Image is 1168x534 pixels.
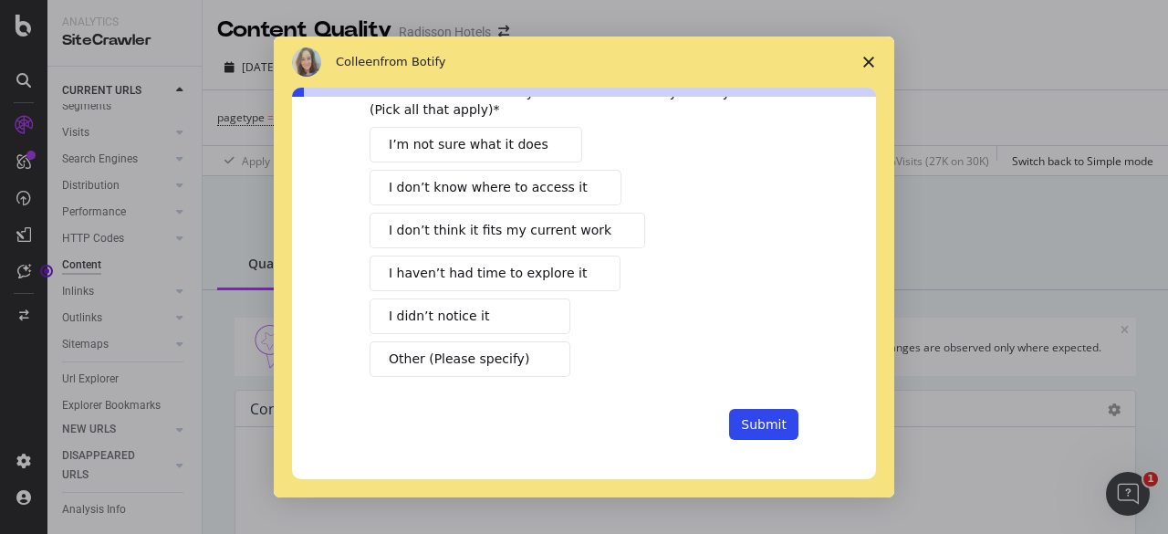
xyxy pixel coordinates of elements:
button: I don’t know where to access it [370,170,621,205]
button: I didn’t notice it [370,298,570,334]
span: Colleen [336,55,381,68]
span: I’m not sure what it does [389,135,548,154]
span: I didn’t notice it [389,307,489,326]
button: Submit [729,409,798,440]
div: What’s the main reason you haven’t tried Botify Assist yet? (Pick all that apply) [370,84,771,117]
span: I haven’t had time to explore it [389,264,587,283]
img: Profile image for Colleen [292,47,321,77]
span: from Botify [381,55,446,68]
span: Close survey [843,37,894,88]
button: I haven’t had time to explore it [370,256,620,291]
span: Other (Please specify) [389,350,529,369]
span: I don’t think it fits my current work [389,221,611,240]
button: I don’t think it fits my current work [370,213,645,248]
button: I’m not sure what it does [370,127,582,162]
span: I don’t know where to access it [389,178,588,197]
button: Other (Please specify) [370,341,570,377]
